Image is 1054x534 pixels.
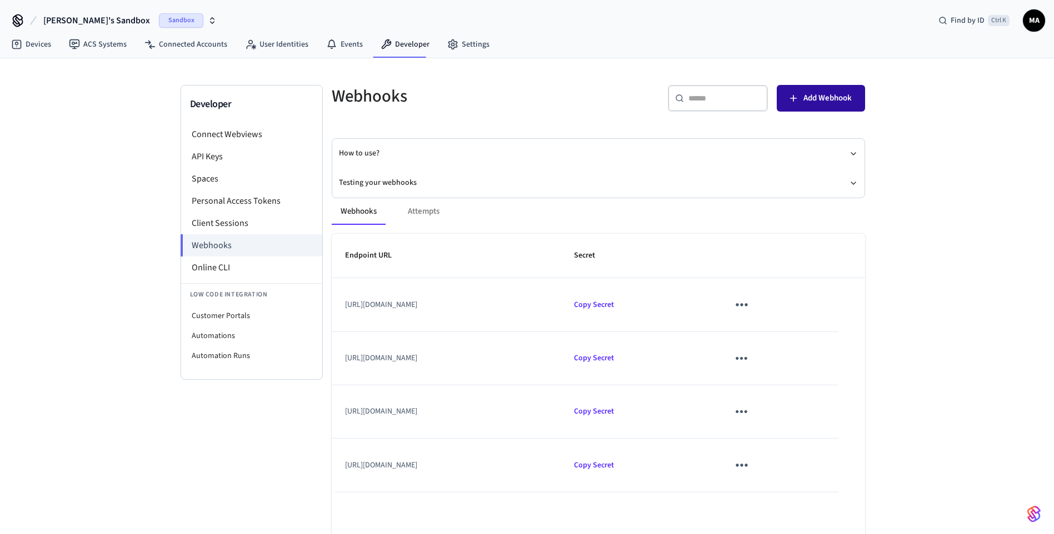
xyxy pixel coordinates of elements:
td: [URL][DOMAIN_NAME] [332,439,561,492]
li: Online CLI [181,256,322,279]
button: Add Webhook [777,85,865,112]
td: [URL][DOMAIN_NAME] [332,332,561,385]
div: Find by IDCtrl K [930,11,1018,31]
li: Spaces [181,168,322,190]
img: SeamLogoGradient.69752ec5.svg [1027,505,1041,523]
button: Testing your webhooks [339,168,858,198]
li: Automation Runs [181,346,322,366]
span: Copied! [574,352,614,364]
td: [URL][DOMAIN_NAME] [332,278,561,331]
a: ACS Systems [60,34,136,54]
a: Devices [2,34,60,54]
a: User Identities [236,34,317,54]
li: Automations [181,326,322,346]
span: Ctrl K [988,15,1010,26]
span: Copied! [574,406,614,417]
button: How to use? [339,139,858,168]
li: Client Sessions [181,212,322,234]
li: Customer Portals [181,306,322,326]
a: Connected Accounts [136,34,236,54]
span: Add Webhook [803,91,852,105]
span: Find by ID [951,15,985,26]
span: Copied! [574,460,614,471]
span: Endpoint URL [345,247,406,264]
a: Developer [372,34,438,54]
span: Sandbox [159,13,203,28]
button: Webhooks [332,198,386,225]
h3: Developer [190,97,313,112]
span: MA [1024,11,1044,31]
li: Webhooks [181,234,322,256]
span: [PERSON_NAME]'s Sandbox [43,14,150,27]
span: Copied! [574,299,614,310]
li: Personal Access Tokens [181,190,322,212]
button: MA [1023,9,1045,32]
span: Secret [574,247,610,264]
a: Settings [438,34,498,54]
table: sticky table [332,234,865,492]
li: API Keys [181,145,322,168]
li: Connect Webviews [181,123,322,145]
div: ant example [332,198,865,225]
a: Events [317,34,372,54]
li: Low Code Integration [181,283,322,306]
h5: Webhooks [332,85,592,108]
td: [URL][DOMAIN_NAME] [332,385,561,439]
